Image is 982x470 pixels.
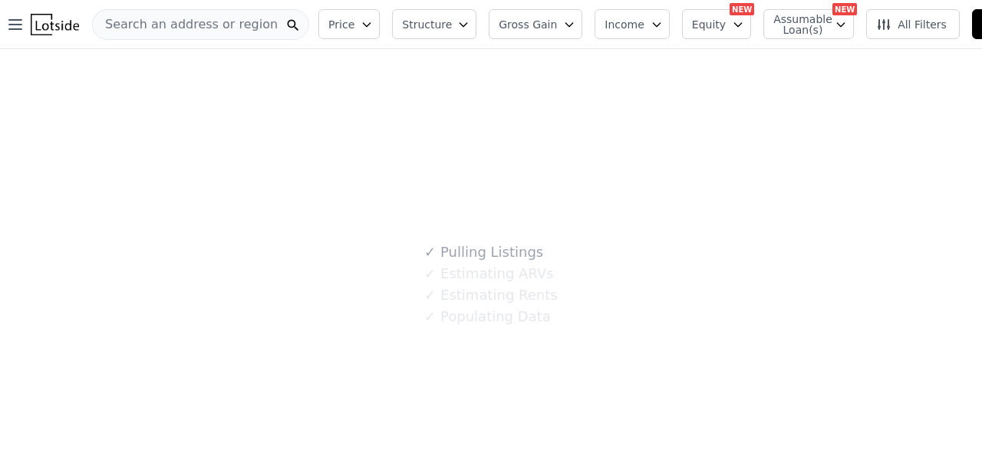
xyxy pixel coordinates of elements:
[392,9,476,39] button: Structure
[424,284,557,306] div: Estimating Rents
[499,17,557,32] span: Gross Gain
[692,17,726,32] span: Equity
[876,17,947,32] span: All Filters
[763,9,854,39] button: Assumable Loan(s)
[402,17,451,32] span: Structure
[31,14,79,35] img: Lotside
[605,17,644,32] span: Income
[866,9,960,39] button: All Filters
[328,17,354,32] span: Price
[424,245,436,260] span: ✓
[318,9,380,39] button: Price
[93,15,278,34] span: Search an address or region
[832,3,857,15] div: NEW
[424,306,550,327] div: Populating Data
[424,266,436,281] span: ✓
[773,14,822,35] span: Assumable Loan(s)
[489,9,582,39] button: Gross Gain
[424,288,436,303] span: ✓
[424,242,543,263] div: Pulling Listings
[595,9,670,39] button: Income
[682,9,751,39] button: Equity
[730,3,754,15] div: NEW
[424,263,553,284] div: Estimating ARVs
[424,309,436,324] span: ✓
